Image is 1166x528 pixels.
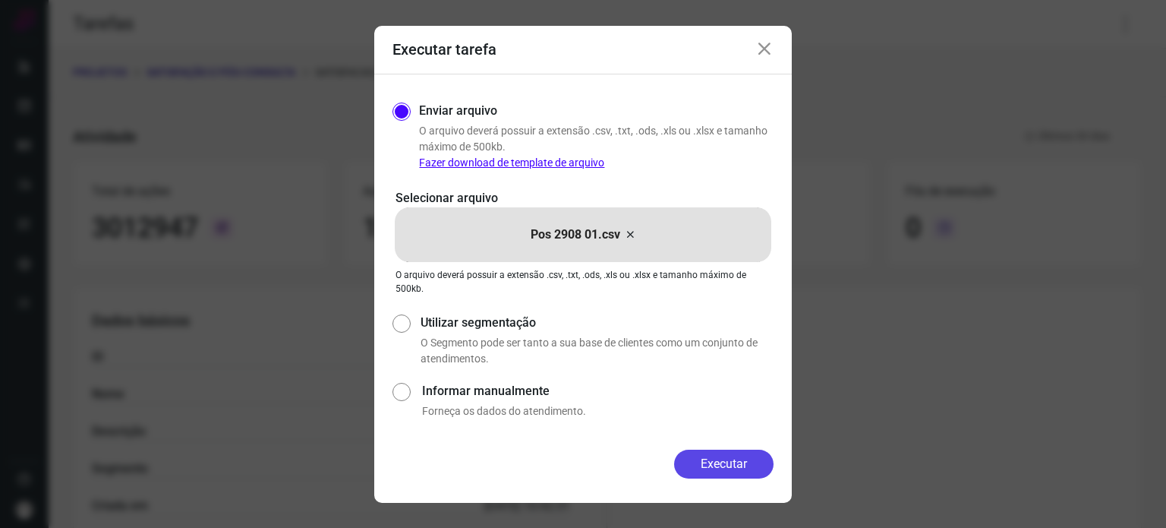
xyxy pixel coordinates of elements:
label: Enviar arquivo [419,102,497,120]
button: Executar [674,450,774,479]
p: O arquivo deverá possuir a extensão .csv, .txt, .ods, .xls ou .xlsx e tamanho máximo de 500kb. [419,123,774,171]
p: O arquivo deverá possuir a extensão .csv, .txt, .ods, .xls ou .xlsx e tamanho máximo de 500kb. [395,268,771,296]
p: O Segmento pode ser tanto a sua base de clientes como um conjunto de atendimentos. [421,335,774,367]
p: Pos 2908 01.csv [531,226,620,244]
a: Fazer download de template de arquivo [419,157,604,169]
p: Forneça os dados do atendimento. [422,403,774,419]
label: Utilizar segmentação [421,314,774,332]
h3: Executar tarefa [392,40,496,58]
label: Informar manualmente [422,382,774,400]
p: Selecionar arquivo [395,189,771,207]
